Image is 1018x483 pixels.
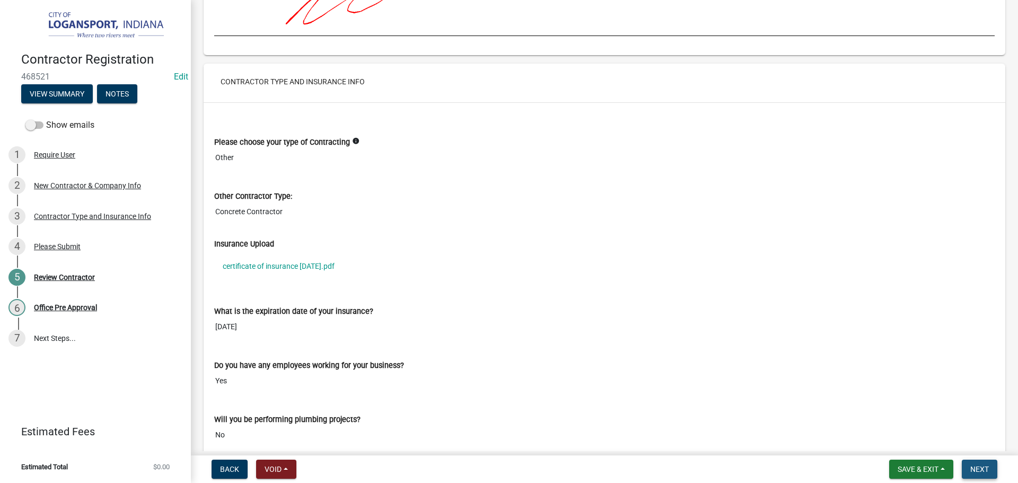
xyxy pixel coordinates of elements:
label: Will you be performing plumbing projects? [214,416,361,424]
span: 468521 [21,72,170,82]
div: Contractor Type and Insurance Info [34,213,151,220]
span: Estimated Total [21,463,68,470]
div: 1 [8,146,25,163]
wm-modal-confirm: Notes [97,90,137,99]
button: Next [962,460,997,479]
span: Next [970,465,989,473]
label: Insurance Upload [214,241,274,248]
span: Save & Exit [898,465,938,473]
img: City of Logansport, Indiana [21,11,174,41]
div: 2 [8,177,25,194]
h4: Contractor Registration [21,52,182,67]
div: 6 [8,299,25,316]
a: Estimated Fees [8,421,174,442]
span: Void [265,465,282,473]
div: New Contractor & Company Info [34,182,141,189]
wm-modal-confirm: Edit Application Number [174,72,188,82]
button: Notes [97,84,137,103]
button: Save & Exit [889,460,953,479]
div: 3 [8,208,25,225]
i: info [352,137,359,145]
label: Other Contractor Type: [214,193,292,200]
div: 4 [8,238,25,255]
div: Review Contractor [34,274,95,281]
label: What is the expiration date of your insurance? [214,308,373,315]
button: Void [256,460,296,479]
div: 7 [8,330,25,347]
button: Contractor Type and Insurance Info [212,72,373,91]
div: Please Submit [34,243,81,250]
button: Back [212,460,248,479]
label: Do you have any employees working for your business? [214,362,404,370]
label: Please choose your type of Contracting [214,139,350,146]
div: Office Pre Approval [34,304,97,311]
div: Require User [34,151,75,159]
label: Show emails [25,119,94,131]
span: Back [220,465,239,473]
div: 5 [8,269,25,286]
span: $0.00 [153,463,170,470]
a: certificate of insurance [DATE].pdf [214,254,995,278]
button: View Summary [21,84,93,103]
a: Edit [174,72,188,82]
wm-modal-confirm: Summary [21,90,93,99]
